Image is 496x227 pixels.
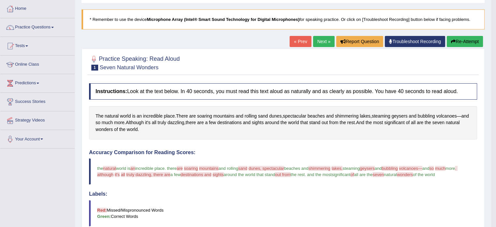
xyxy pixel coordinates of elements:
[126,172,170,177] span: truly dazzling, there are
[435,166,445,171] span: much
[184,166,198,171] span: soaring
[288,119,299,126] span: Click to see word definition
[130,166,135,171] span: an
[97,166,103,171] span: the
[199,166,218,171] span: mountains
[96,89,127,94] b: Instructions:
[116,166,130,171] span: world is
[418,113,435,120] span: Click to see word definition
[336,36,383,47] button: Report Question
[177,166,183,171] span: are
[238,166,247,171] span: sand
[89,150,477,155] h4: Accuracy Comparison for Reading Scores:
[275,172,291,177] span: out from
[0,56,75,72] a: Online Class
[100,64,158,71] small: Seven Natural Wonders
[165,166,166,171] span: .
[197,119,204,126] span: Click to see word definition
[186,119,196,126] span: Click to see word definition
[422,166,429,171] span: and
[209,119,216,126] span: Click to see word definition
[132,113,135,120] span: Click to see word definition
[158,119,166,126] span: Click to see word definition
[0,18,75,35] a: Practice Questions
[224,172,275,177] span: around the world that stand
[360,113,370,120] span: Click to see word definition
[243,119,250,126] span: Click to see word definition
[283,113,306,120] span: Click to see word definition
[446,119,460,126] span: Click to see word definition
[135,166,164,171] span: incredible place
[447,36,483,47] button: Re-Attempt
[384,172,397,177] span: natural
[114,119,125,126] span: Click to see word definition
[461,113,469,120] span: Click to see word definition
[409,113,416,120] span: Click to see word definition
[180,172,211,177] span: destinations and
[218,166,238,171] span: and rolling
[96,119,100,126] span: Click to see word definition
[97,214,111,219] b: Green:
[406,119,410,126] span: Click to see word definition
[236,113,243,120] span: Click to see word definition
[385,36,445,47] a: Troubleshoot Recording
[329,119,338,126] span: Click to see word definition
[145,119,151,126] span: Click to see word definition
[189,113,196,120] span: Click to see word definition
[339,119,346,126] span: Click to see word definition
[0,37,75,53] a: Tests
[413,172,435,177] span: of the world
[114,126,118,133] span: Click to see word definition
[342,166,360,171] span: steaming
[0,130,75,146] a: Your Account
[0,74,75,90] a: Predictions
[309,119,320,126] span: Click to see word definition
[308,113,325,120] span: Click to see word definition
[347,119,355,126] span: Click to see word definition
[213,172,224,177] span: sights
[291,172,305,177] span: the rest
[326,113,334,120] span: Click to see word definition
[351,172,354,177] span: of
[290,36,311,47] a: « Prev
[252,119,264,126] span: Click to see word definition
[0,111,75,128] a: Strategy Videos
[305,172,306,177] span: .
[269,113,281,120] span: Click to see word definition
[308,166,330,171] span: shimmering
[105,113,119,120] span: Click to see word definition
[89,191,477,197] h4: Labels:
[217,119,242,126] span: Click to see word definition
[322,119,328,126] span: Click to see word definition
[152,119,156,126] span: Click to see word definition
[360,166,375,171] span: geysers
[332,166,343,171] span: lakes,
[284,166,308,171] span: beaches and
[96,113,103,120] span: Click to see word definition
[425,119,431,126] span: Click to see word definition
[373,172,384,177] span: seven
[89,200,477,226] blockquote: Missed/Mispronounced Words Correct Words
[137,113,142,120] span: Click to see word definition
[126,119,144,126] span: Click to see word definition
[366,119,372,126] span: Click to see word definition
[119,126,125,133] span: Click to see word definition
[102,119,113,126] span: Click to see word definition
[176,113,188,120] span: Click to see word definition
[103,166,116,171] span: natural
[197,113,212,120] span: Click to see word definition
[335,113,358,120] span: Click to see word definition
[91,65,98,71] span: 1
[382,166,398,171] span: bubbling
[97,208,107,213] b: Red:
[313,36,335,47] a: Next »
[307,172,332,177] span: and the most
[127,126,138,133] span: Click to see word definition
[372,113,390,120] span: Click to see word definition
[399,166,422,171] span: volcanoes—
[392,113,408,120] span: Click to see word definition
[120,113,131,120] span: Click to see word definition
[89,83,477,100] h4: Look at the text below. In 40 seconds, you must read this text aloud as naturally and as clearly ...
[397,172,413,177] span: wonders
[115,172,120,177] span: it's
